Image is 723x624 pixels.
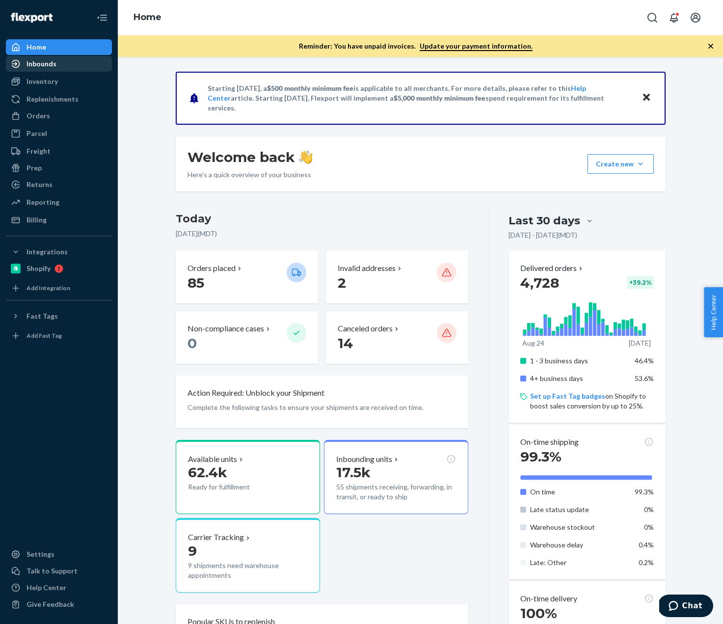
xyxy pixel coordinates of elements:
p: Action Required: Unblock your Shipment [187,387,324,399]
span: 0% [644,505,654,514]
button: Available units62.4kReady for fulfillment [176,440,320,515]
button: Fast Tags [6,308,112,324]
iframe: Opens a widget where you can chat to one of our agents [659,595,713,619]
div: Add Fast Tag [27,331,62,340]
span: 2 [338,274,346,291]
a: Settings [6,546,112,562]
span: 99.3% [520,448,562,465]
p: on Shopify to boost sales conversion by up to 25%. [530,391,653,411]
button: Talk to Support [6,563,112,579]
div: Settings [27,549,54,559]
a: Inventory [6,74,112,89]
p: Warehouse delay [530,540,627,550]
p: [DATE] [629,338,651,348]
div: Talk to Support [27,566,78,576]
button: Canceled orders 14 [326,311,468,364]
span: 9 [188,543,197,559]
span: 0 [187,335,197,352]
p: Orders placed [187,263,236,274]
ol: breadcrumbs [126,3,169,32]
span: 100% [520,605,557,622]
button: Integrations [6,244,112,260]
p: Starting [DATE], a is applicable to all merchants. For more details, please refer to this article... [208,83,632,113]
button: Delivered orders [520,263,585,274]
button: Give Feedback [6,597,112,612]
div: Orders [27,111,50,121]
span: 46.4% [635,356,654,365]
p: Invalid addresses [338,263,396,274]
img: hand-wave emoji [299,150,313,164]
p: Inbounding units [336,454,392,465]
span: $500 monthly minimum fee [267,84,353,92]
a: Billing [6,212,112,228]
a: Parcel [6,126,112,141]
p: Late status update [530,505,627,515]
a: Set up Fast Tag badges [530,392,605,400]
button: Create new [588,154,654,174]
a: Reporting [6,194,112,210]
p: 4+ business days [530,374,627,383]
img: Flexport logo [11,13,53,23]
p: 1 - 3 business days [530,356,627,366]
button: Help Center [704,287,723,337]
span: 53.6% [635,374,654,382]
a: Shopify [6,261,112,276]
span: 0.2% [639,558,654,567]
span: 0% [644,523,654,531]
span: 0.4% [639,541,654,549]
button: Orders placed 85 [176,251,318,303]
a: Returns [6,177,112,192]
button: Inbounding units17.5k55 shipments receiving, forwarding, in transit, or ready to ship [324,440,468,515]
span: 99.3% [635,488,654,496]
p: Here’s a quick overview of your business [187,170,313,180]
p: 55 shipments receiving, forwarding, in transit, or ready to ship [336,482,456,502]
a: Replenishments [6,91,112,107]
p: Warehouse stockout [530,522,627,532]
div: Prep [27,163,42,173]
h1: Welcome back [187,148,313,166]
span: $5,000 monthly minimum fee [394,94,485,102]
div: Fast Tags [27,311,58,321]
p: On time [530,487,627,497]
div: + 39.2 % [627,276,654,289]
div: Help Center [27,583,66,593]
div: Add Integration [27,284,70,292]
div: Returns [27,180,53,190]
p: Non-compliance cases [187,323,264,334]
button: Close [640,91,653,105]
p: Ready for fulfillment [188,482,279,492]
div: Shopify [27,264,51,273]
a: Home [134,12,161,23]
p: On-time shipping [520,436,579,448]
button: Open account menu [686,8,705,27]
span: 62.4k [188,464,227,481]
a: Prep [6,160,112,176]
div: Replenishments [27,94,79,104]
div: Parcel [27,129,47,138]
p: Available units [188,454,237,465]
span: 17.5k [336,464,371,481]
button: Open notifications [664,8,684,27]
a: Freight [6,143,112,159]
p: 9 shipments need warehouse appointments [188,561,308,580]
p: Canceled orders [338,323,393,334]
button: Close Navigation [92,8,112,27]
p: Complete the following tasks to ensure your shipments are received on time. [187,403,457,412]
button: Non-compliance cases 0 [176,311,318,364]
div: Billing [27,215,47,225]
span: 14 [338,335,353,352]
p: Reminder: You have unpaid invoices. [299,41,533,51]
a: Add Fast Tag [6,328,112,344]
div: Inbounds [27,59,56,69]
span: 4,728 [520,274,559,291]
button: Invalid addresses 2 [326,251,468,303]
p: Carrier Tracking [188,532,244,543]
a: Inbounds [6,56,112,72]
p: [DATE] - [DATE] ( MDT ) [509,230,577,240]
div: Give Feedback [27,599,74,609]
a: Help Center [6,580,112,596]
p: [DATE] ( MDT ) [176,229,469,239]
